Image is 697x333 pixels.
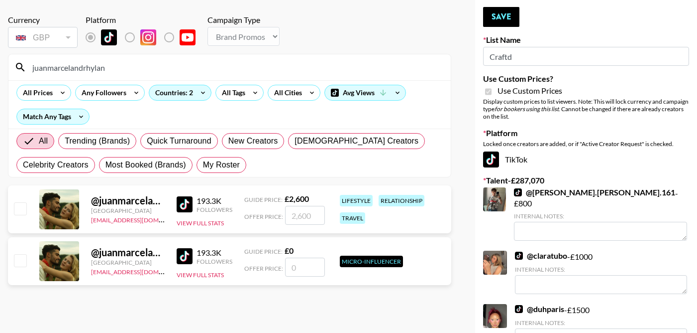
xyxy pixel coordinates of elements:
[177,271,224,279] button: View Full Stats
[180,29,196,45] img: YouTube
[91,259,165,266] div: [GEOGRAPHIC_DATA]
[177,196,193,212] img: TikTok
[177,219,224,227] button: View Full Stats
[26,59,445,75] input: Search by User Name
[325,85,405,100] div: Avg Views
[10,29,76,46] div: GBP
[91,194,165,207] div: @ juanmarcelandrhylan
[86,27,203,48] div: List locked to TikTok.
[515,252,523,260] img: TikTok
[86,15,203,25] div: Platform
[285,246,294,255] strong: £ 0
[295,135,418,147] span: [DEMOGRAPHIC_DATA] Creators
[177,248,193,264] img: TikTok
[483,152,689,167] div: TikTok
[140,29,156,45] img: Instagram
[216,85,247,100] div: All Tags
[23,159,89,171] span: Celebrity Creators
[285,194,309,203] strong: £ 2,600
[17,109,89,124] div: Match Any Tags
[39,135,48,147] span: All
[105,159,186,171] span: Most Booked (Brands)
[197,206,232,213] div: Followers
[76,85,128,100] div: Any Followers
[483,7,519,27] button: Save
[8,25,78,50] div: Currency is locked to GBP
[244,196,283,203] span: Guide Price:
[91,246,165,259] div: @ juanmarcelandrhylan
[483,35,689,45] label: List Name
[379,195,424,206] div: relationship
[515,305,523,313] img: TikTok
[483,74,689,84] label: Use Custom Prices?
[340,212,365,224] div: travel
[8,15,78,25] div: Currency
[228,135,278,147] span: New Creators
[515,319,687,327] div: Internal Notes:
[285,258,325,277] input: 0
[203,159,240,171] span: My Roster
[244,265,283,272] span: Offer Price:
[483,152,499,167] img: TikTok
[17,85,55,100] div: All Prices
[483,98,689,120] div: Display custom prices to list viewers. Note: This will lock currency and campaign type . Cannot b...
[495,105,559,113] em: for bookers using this list
[197,258,232,265] div: Followers
[244,213,283,220] span: Offer Price:
[65,135,130,147] span: Trending (Brands)
[483,175,689,185] label: Talent - £ 287,070
[515,251,567,261] a: @claratubo
[514,212,687,220] div: Internal Notes:
[91,266,191,276] a: [EMAIL_ADDRESS][DOMAIN_NAME]
[340,256,403,267] div: Micro-Influencer
[515,251,687,294] div: - £ 1000
[91,207,165,214] div: [GEOGRAPHIC_DATA]
[101,29,117,45] img: TikTok
[91,214,191,224] a: [EMAIL_ADDRESS][DOMAIN_NAME]
[514,187,675,197] a: @[PERSON_NAME].[PERSON_NAME].161
[514,187,687,241] div: - £ 800
[149,85,211,100] div: Countries: 2
[197,248,232,258] div: 193.3K
[498,86,562,96] span: Use Custom Prices
[147,135,211,147] span: Quick Turnaround
[483,140,689,148] div: Locked once creators are added, or if "Active Creator Request" is checked.
[268,85,304,100] div: All Cities
[515,304,564,314] a: @duhparis
[197,196,232,206] div: 193.3K
[340,195,373,206] div: lifestyle
[285,206,325,225] input: 2,600
[514,188,522,196] img: TikTok
[483,128,689,138] label: Platform
[244,248,283,255] span: Guide Price:
[207,15,280,25] div: Campaign Type
[515,266,687,273] div: Internal Notes:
